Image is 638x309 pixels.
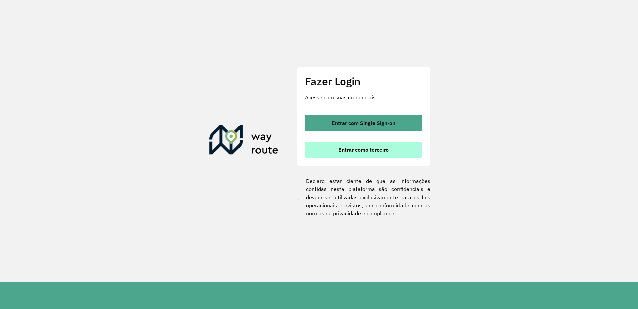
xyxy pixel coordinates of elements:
[338,147,389,152] span: Entrar como terceiro
[305,75,422,88] h2: Fazer Login
[305,115,422,131] button: button
[297,177,430,217] label: Declaro estar ciente de que as informações contidas nesta plataforma são confidenciais e devem se...
[209,125,278,157] img: Roteirizador AmbevTech
[305,93,422,101] p: Acesse com suas credenciais
[305,142,422,158] button: button
[332,120,395,126] span: Entrar com Single Sign-on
